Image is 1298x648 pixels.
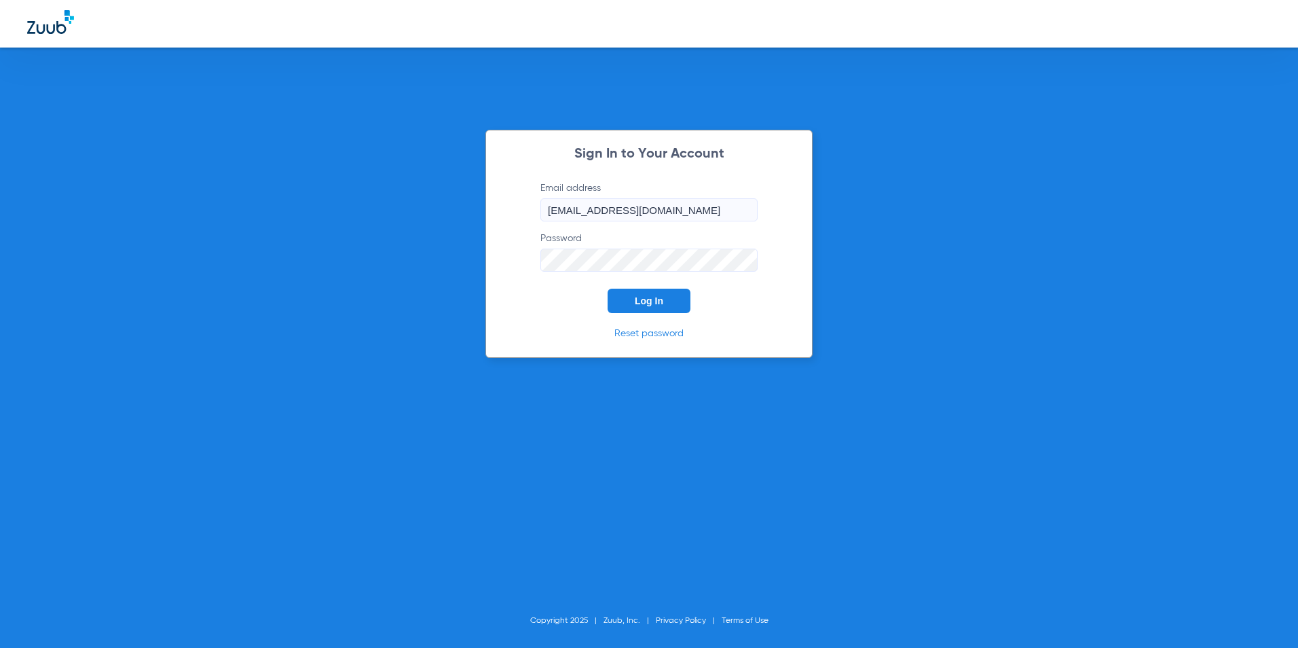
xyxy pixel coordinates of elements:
[635,295,663,306] span: Log In
[656,617,706,625] a: Privacy Policy
[614,329,684,338] a: Reset password
[604,614,656,628] li: Zuub, Inc.
[540,232,758,272] label: Password
[530,614,604,628] li: Copyright 2025
[722,617,768,625] a: Terms of Use
[1230,583,1298,648] iframe: Chat Widget
[540,198,758,221] input: Email address
[540,249,758,272] input: Password
[608,289,690,313] button: Log In
[27,10,74,34] img: Zuub Logo
[540,181,758,221] label: Email address
[520,147,778,161] h2: Sign In to Your Account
